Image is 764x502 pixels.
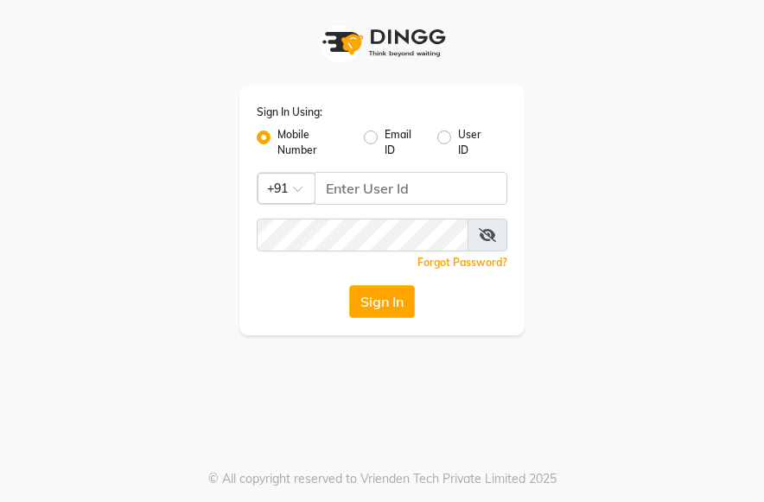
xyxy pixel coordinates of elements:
[257,105,322,120] label: Sign In Using:
[315,172,507,205] input: Username
[385,127,423,158] label: Email ID
[417,256,507,269] a: Forgot Password?
[257,219,468,251] input: Username
[313,17,451,68] img: logo1.svg
[458,127,493,158] label: User ID
[349,285,415,318] button: Sign In
[277,127,350,158] label: Mobile Number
